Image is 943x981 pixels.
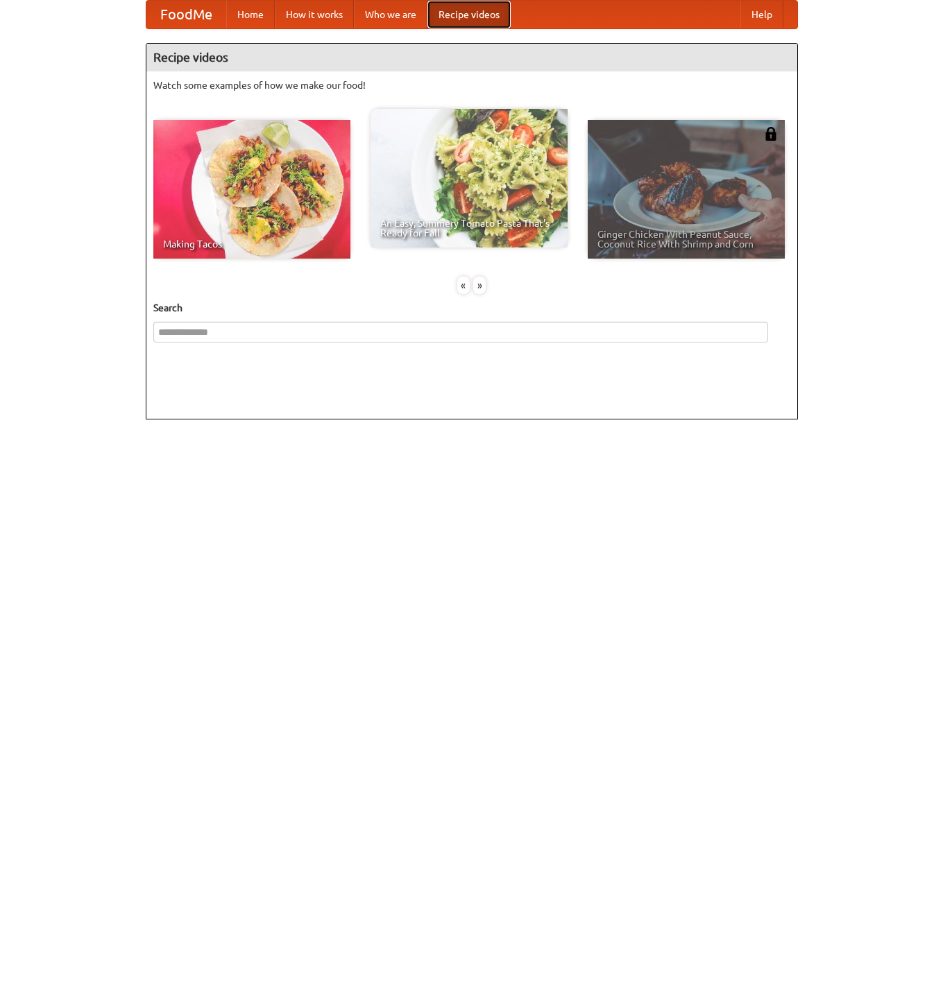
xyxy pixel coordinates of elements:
span: An Easy, Summery Tomato Pasta That's Ready for Fall [380,218,558,238]
a: Home [226,1,275,28]
a: Recipe videos [427,1,511,28]
a: An Easy, Summery Tomato Pasta That's Ready for Fall [371,109,568,248]
a: Making Tacos [153,120,350,259]
div: » [473,277,486,294]
p: Watch some examples of how we make our food! [153,78,790,92]
div: « [457,277,470,294]
a: FoodMe [146,1,226,28]
img: 483408.png [764,127,778,141]
h5: Search [153,301,790,315]
a: Who we are [354,1,427,28]
h4: Recipe videos [146,44,797,71]
span: Making Tacos [163,239,341,249]
a: Help [740,1,783,28]
a: How it works [275,1,354,28]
